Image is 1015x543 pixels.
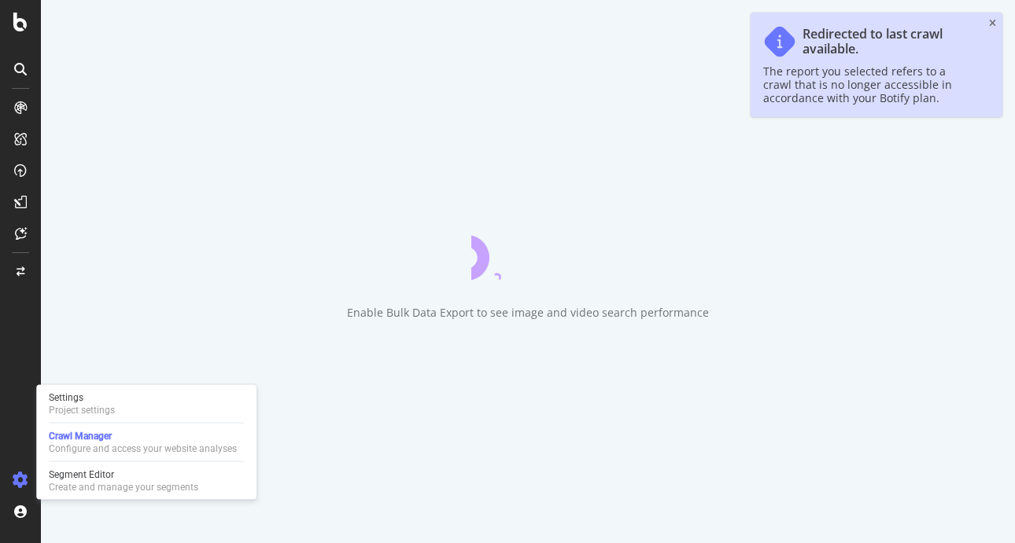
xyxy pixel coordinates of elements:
div: Segment Editor [49,468,198,481]
a: Segment EditorCreate and manage your segments [42,467,250,495]
a: SettingsProject settings [42,390,250,418]
div: Redirected to last crawl available. [803,27,974,57]
div: Settings [49,391,115,404]
div: Crawl Manager [49,430,237,442]
div: Configure and access your website analyses [49,442,237,455]
div: Enable Bulk Data Export to see image and video search performance [347,305,709,321]
div: Project settings [49,404,115,416]
div: Create and manage your segments [49,481,198,493]
div: close toast [989,19,996,28]
a: Crawl ManagerConfigure and access your website analyses [42,428,250,457]
div: The report you selected refers to a crawl that is no longer accessible in accordance with your Bo... [763,64,974,105]
div: animation [471,223,585,280]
